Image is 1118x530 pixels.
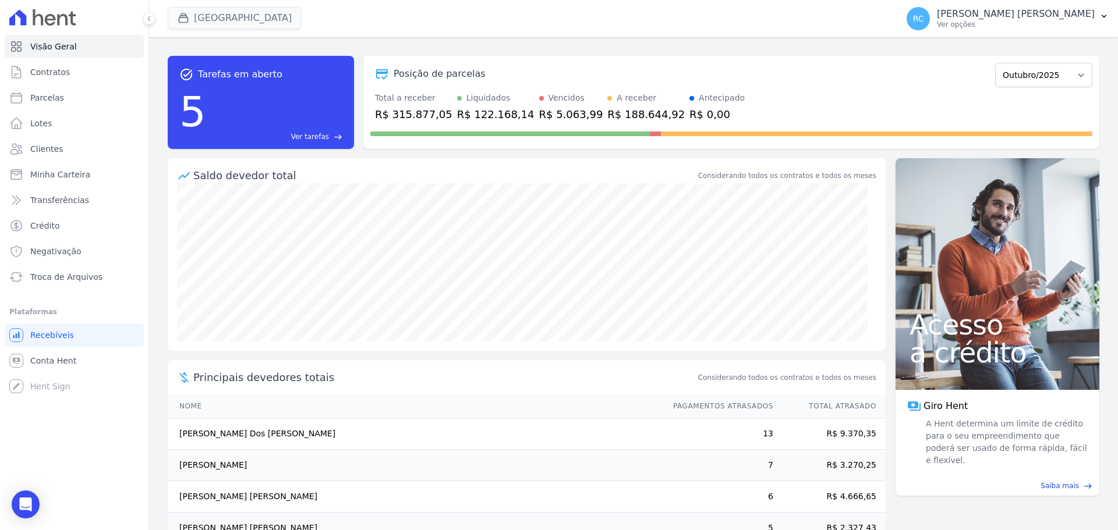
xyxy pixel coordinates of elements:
[937,8,1095,20] p: [PERSON_NAME] [PERSON_NAME]
[30,41,77,52] span: Visão Geral
[30,143,63,155] span: Clientes
[5,86,144,109] a: Parcelas
[30,329,74,341] span: Recebíveis
[198,67,282,81] span: Tarefas em aberto
[394,67,486,81] div: Posição de parcelas
[5,265,144,289] a: Troca de Arquivos
[539,106,603,122] div: R$ 5.063,99
[662,481,774,513] td: 6
[910,339,1085,367] span: a crédito
[897,2,1118,35] button: RC [PERSON_NAME] [PERSON_NAME] Ver opções
[5,349,144,372] a: Conta Hent
[30,355,76,367] span: Conta Hent
[30,169,90,180] span: Minha Carteira
[179,81,206,142] div: 5
[466,92,511,104] div: Liquidados
[30,194,89,206] span: Transferências
[211,131,342,142] a: Ver tarefas east
[937,20,1095,29] p: Ver opções
[5,137,144,161] a: Clientes
[699,92,745,104] div: Antecipado
[913,15,924,23] span: RC
[168,7,302,29] button: [GEOGRAPHIC_DATA]
[5,323,144,347] a: Recebíveis
[774,418,886,450] td: R$ 9.370,35
[698,372,876,383] span: Considerando todos os contratos e todos os meses
[662,450,774,481] td: 7
[5,163,144,186] a: Minha Carteira
[607,106,685,122] div: R$ 188.644,92
[30,220,60,232] span: Crédito
[549,92,585,104] div: Vencidos
[375,106,452,122] div: R$ 315.877,05
[5,188,144,212] a: Transferências
[662,418,774,450] td: 13
[193,168,696,183] div: Saldo devedor total
[924,399,968,413] span: Giro Hent
[168,450,662,481] td: [PERSON_NAME]
[617,92,656,104] div: A receber
[291,131,329,142] span: Ver tarefas
[179,67,193,81] span: task_alt
[30,92,64,104] span: Parcelas
[30,271,102,283] span: Troca de Arquivos
[774,450,886,481] td: R$ 3.270,25
[5,35,144,58] a: Visão Geral
[1084,482,1092,490] span: east
[30,118,52,129] span: Lotes
[689,106,745,122] div: R$ 0,00
[168,481,662,513] td: [PERSON_NAME] [PERSON_NAME]
[375,92,452,104] div: Total a receber
[334,133,342,141] span: east
[30,66,70,78] span: Contratos
[193,369,696,385] span: Principais devedores totais
[5,240,144,263] a: Negativação
[168,418,662,450] td: [PERSON_NAME] Dos [PERSON_NAME]
[774,394,886,418] th: Total Atrasado
[30,246,82,257] span: Negativação
[12,490,40,518] div: Open Intercom Messenger
[698,170,876,181] div: Considerando todos os contratos e todos os meses
[5,112,144,135] a: Lotes
[924,418,1088,467] span: A Hent determina um limite de crédito para o seu empreendimento que poderá ser usado de forma ráp...
[457,106,535,122] div: R$ 122.168,14
[774,481,886,513] td: R$ 4.666,65
[9,305,139,319] div: Plataformas
[5,61,144,84] a: Contratos
[903,481,1092,491] a: Saiba mais east
[1041,481,1079,491] span: Saiba mais
[910,311,1085,339] span: Acesso
[168,394,662,418] th: Nome
[5,214,144,237] a: Crédito
[662,394,774,418] th: Pagamentos Atrasados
